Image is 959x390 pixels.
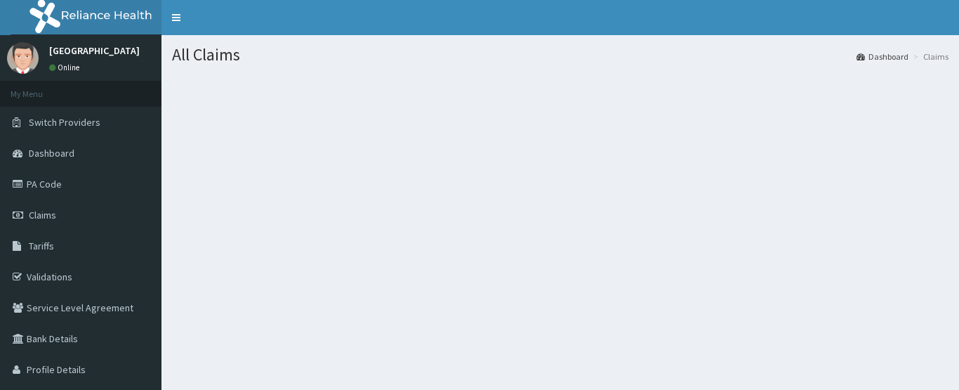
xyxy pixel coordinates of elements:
[172,46,948,64] h1: All Claims
[29,209,56,221] span: Claims
[49,63,83,72] a: Online
[910,51,948,63] li: Claims
[29,240,54,252] span: Tariffs
[857,51,908,63] a: Dashboard
[29,147,74,160] span: Dashboard
[29,116,100,129] span: Switch Providers
[49,46,140,56] p: [GEOGRAPHIC_DATA]
[7,42,39,74] img: User Image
